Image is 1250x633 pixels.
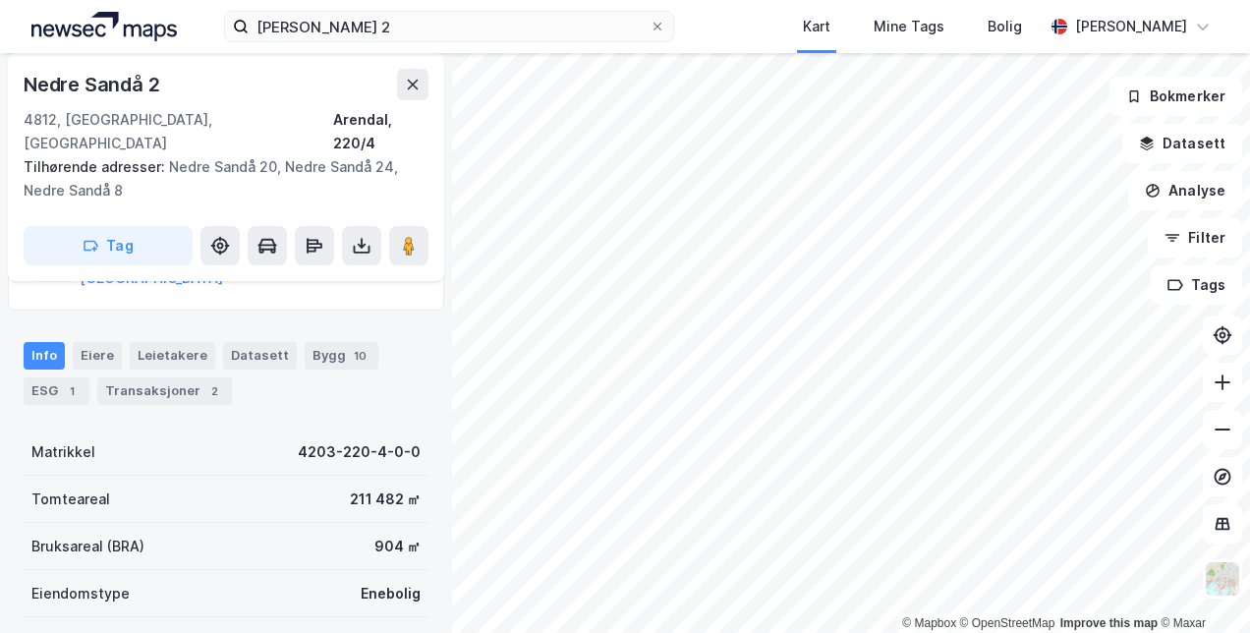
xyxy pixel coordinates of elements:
div: Nedre Sandå 2 [24,69,163,100]
button: Datasett [1122,124,1242,163]
div: Eiere [73,342,122,370]
div: Transaksjoner [97,377,232,405]
div: 4203-220-4-0-0 [298,440,421,464]
span: Tilhørende adresser: [24,158,169,175]
div: Matrikkel [31,440,95,464]
div: Enebolig [361,582,421,605]
a: Improve this map [1060,616,1158,630]
div: [PERSON_NAME] [1075,15,1187,38]
div: Arendal, 220/4 [333,108,428,155]
div: Kart [803,15,830,38]
div: Datasett [223,342,297,370]
button: Filter [1148,218,1242,258]
input: Søk på adresse, matrikkel, gårdeiere, leietakere eller personer [249,12,649,41]
div: 211 482 ㎡ [350,488,421,511]
div: 1 [62,381,82,401]
div: Leietakere [130,342,215,370]
div: 10 [350,346,370,366]
div: Bruksareal (BRA) [31,535,144,558]
div: Mine Tags [874,15,944,38]
div: Nedre Sandå 20, Nedre Sandå 24, Nedre Sandå 8 [24,155,413,202]
div: ESG [24,377,89,405]
div: 904 ㎡ [374,535,421,558]
button: Tags [1151,265,1242,305]
div: Eiendomstype [31,582,130,605]
div: Bolig [988,15,1022,38]
img: logo.a4113a55bc3d86da70a041830d287a7e.svg [31,12,177,41]
div: 2 [204,381,224,401]
button: Bokmerker [1109,77,1242,116]
div: Info [24,342,65,370]
button: Analyse [1128,171,1242,210]
div: Bygg [305,342,378,370]
a: OpenStreetMap [960,616,1055,630]
iframe: Chat Widget [1152,539,1250,633]
a: Mapbox [902,616,956,630]
div: Kontrollprogram for chat [1152,539,1250,633]
button: Tag [24,226,193,265]
div: Tomteareal [31,488,110,511]
div: 4812, [GEOGRAPHIC_DATA], [GEOGRAPHIC_DATA] [24,108,333,155]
